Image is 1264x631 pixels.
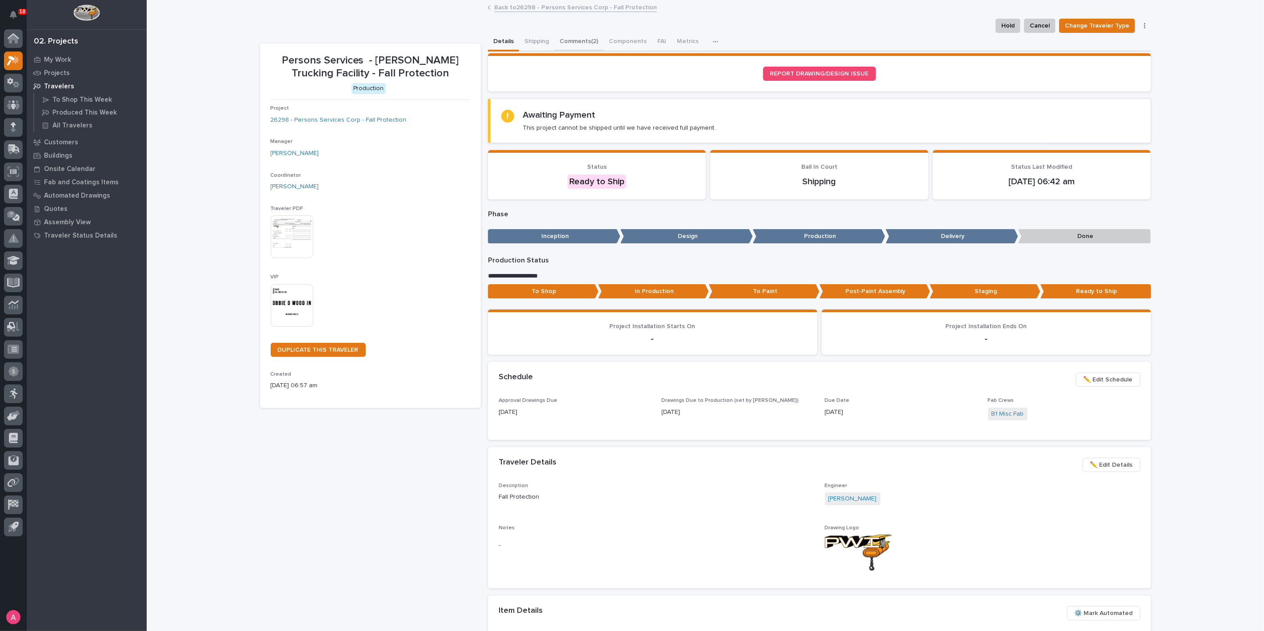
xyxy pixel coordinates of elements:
span: Status [587,164,607,170]
span: Approval Drawings Due [499,398,557,403]
span: ✏️ Edit Schedule [1084,374,1133,385]
span: Created [271,372,292,377]
button: ✏️ Edit Details [1083,458,1140,472]
p: 18 [20,8,25,15]
p: Fab and Coatings Items [44,179,119,187]
div: Ready to Ship [568,175,626,189]
p: [DATE] 06:57 am [271,381,470,390]
p: Assembly View [44,218,91,226]
p: To Shop This Week [52,96,112,104]
span: VIP [271,274,279,280]
span: Coordinator [271,173,301,178]
span: Project Installation Starts On [610,323,696,329]
p: Inception [488,229,620,244]
p: In Production [598,284,709,299]
button: Details [488,33,519,52]
img: u4iuTWFsSP0U3zkxlonUv3gxVC-9ma8-u6jeyDyi_FM [825,535,892,571]
p: Phase [488,210,1151,218]
span: Manager [271,139,293,144]
a: DUPLICATE THIS TRAVELER [271,343,366,357]
img: Workspace Logo [73,4,100,21]
p: Quotes [44,205,68,213]
p: All Travelers [52,122,92,130]
h2: Traveler Details [499,458,556,468]
a: Assembly View [27,215,147,229]
p: This project cannot be shipped until we have received full payment. [523,124,716,132]
p: Post-Paint Assembly [820,284,930,299]
span: DUPLICATE THIS TRAVELER [278,347,359,353]
span: Drawings Due to Production (set by [PERSON_NAME]) [662,398,799,403]
span: Engineer [825,483,848,488]
button: Components [604,33,652,52]
span: Fab Crews [988,398,1014,403]
p: Projects [44,69,70,77]
span: Project Installation Ends On [946,323,1027,329]
p: To Paint [709,284,820,299]
span: Ball In Court [801,164,837,170]
h2: Item Details [499,606,543,616]
p: Ready to Ship [1040,284,1151,299]
a: Quotes [27,202,147,215]
a: B1 Misc Fab [992,409,1024,419]
span: Cancel [1030,20,1050,31]
a: Customers [27,135,147,149]
a: Fab and Coatings Items [27,175,147,189]
span: Description [499,483,528,488]
p: [DATE] [825,408,977,417]
button: Cancel [1024,19,1056,33]
p: Design [620,229,753,244]
p: To Shop [488,284,599,299]
h2: Awaiting Payment [523,110,596,120]
p: My Work [44,56,71,64]
p: Persons Services - [PERSON_NAME] Trucking Facility - Fall Protection [271,54,470,80]
button: Change Traveler Type [1059,19,1135,33]
a: Automated Drawings [27,189,147,202]
button: ⚙️ Mark Automated [1067,606,1140,620]
p: Automated Drawings [44,192,110,200]
p: Produced This Week [52,109,117,117]
a: Back to26298 - Persons Services Corp - Fall Protection [494,2,657,12]
a: 26298 - Persons Services Corp - Fall Protection [271,115,407,125]
p: Delivery [886,229,1018,244]
p: Buildings [44,152,72,160]
p: Traveler Status Details [44,232,117,240]
p: [DATE] [499,408,651,417]
p: - [832,333,1140,344]
span: Notes [499,525,515,531]
a: Projects [27,66,147,79]
p: Shipping [721,176,918,187]
p: Production Status [488,256,1151,265]
button: ✏️ Edit Schedule [1076,373,1140,387]
div: Notifications18 [11,11,23,25]
h2: Schedule [499,373,533,382]
a: To Shop This Week [34,93,147,106]
button: Comments (2) [554,33,604,52]
span: Due Date [825,398,850,403]
a: All Travelers [34,119,147,131]
div: Production [352,83,386,94]
button: Notifications [4,5,23,24]
p: - [499,333,807,344]
button: Metrics [672,33,704,52]
p: Travelers [44,83,74,91]
a: Traveler Status Details [27,229,147,242]
span: Traveler PDF [271,206,304,211]
p: [DATE] [662,408,814,417]
span: Project [271,106,289,111]
button: Shipping [519,33,554,52]
a: [PERSON_NAME] [271,149,319,158]
p: Production [753,229,885,244]
a: [PERSON_NAME] [828,494,877,504]
p: Fall Protection [499,492,814,502]
span: REPORT DRAWING/DESIGN ISSUE [770,71,869,77]
span: Drawing Logo [825,525,860,531]
button: users-avatar [4,608,23,627]
button: FAI [652,33,672,52]
a: Onsite Calendar [27,162,147,175]
span: ⚙️ Mark Automated [1075,608,1133,619]
div: 02. Projects [34,37,78,47]
a: REPORT DRAWING/DESIGN ISSUE [763,67,876,81]
a: [PERSON_NAME] [271,182,319,191]
a: Buildings [27,149,147,162]
a: My Work [27,53,147,66]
